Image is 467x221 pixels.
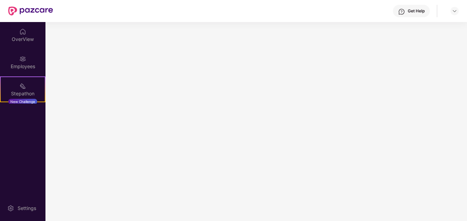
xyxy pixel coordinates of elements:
[452,8,457,14] img: svg+xml;base64,PHN2ZyBpZD0iRHJvcGRvd24tMzJ4MzIiIHhtbG5zPSJodHRwOi8vd3d3LnczLm9yZy8yMDAwL3N2ZyIgd2...
[8,99,37,104] div: New Challenge
[7,205,14,212] img: svg+xml;base64,PHN2ZyBpZD0iU2V0dGluZy0yMHgyMCIgeG1sbnM9Imh0dHA6Ly93d3cudzMub3JnLzIwMDAvc3ZnIiB3aW...
[19,83,26,90] img: svg+xml;base64,PHN2ZyB4bWxucz0iaHR0cDovL3d3dy53My5vcmcvMjAwMC9zdmciIHdpZHRoPSIyMSIgaGVpZ2h0PSIyMC...
[1,90,45,97] div: Stepathon
[15,205,38,212] div: Settings
[408,8,425,14] div: Get Help
[19,55,26,62] img: svg+xml;base64,PHN2ZyBpZD0iRW1wbG95ZWVzIiB4bWxucz0iaHR0cDovL3d3dy53My5vcmcvMjAwMC9zdmciIHdpZHRoPS...
[19,28,26,35] img: svg+xml;base64,PHN2ZyBpZD0iSG9tZSIgeG1sbnM9Imh0dHA6Ly93d3cudzMub3JnLzIwMDAvc3ZnIiB3aWR0aD0iMjAiIG...
[398,8,405,15] img: svg+xml;base64,PHN2ZyBpZD0iSGVscC0zMngzMiIgeG1sbnM9Imh0dHA6Ly93d3cudzMub3JnLzIwMDAvc3ZnIiB3aWR0aD...
[8,7,53,15] img: New Pazcare Logo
